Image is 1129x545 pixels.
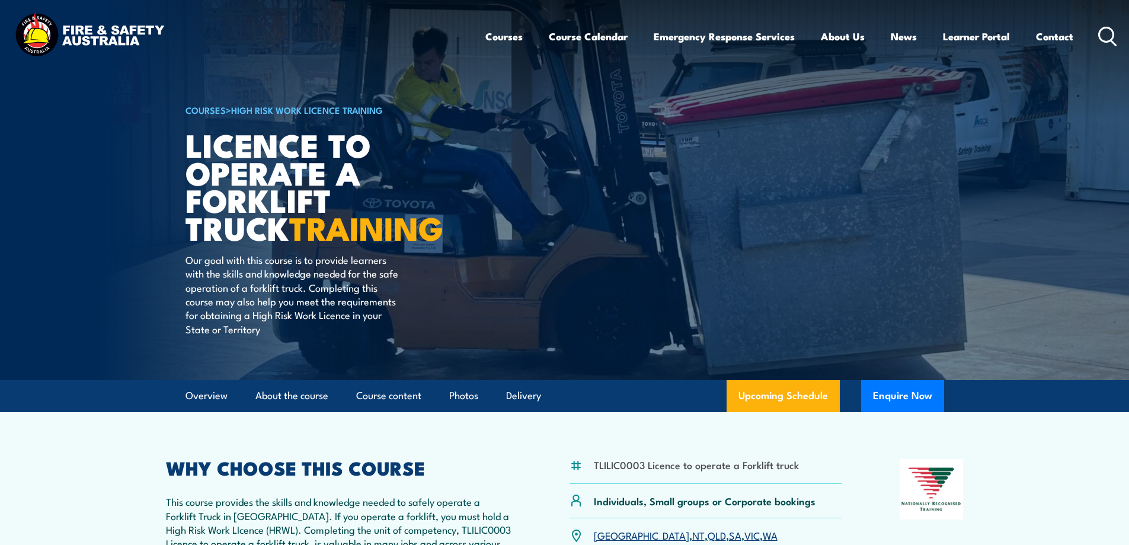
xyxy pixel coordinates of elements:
a: High Risk Work Licence Training [231,103,383,116]
a: About Us [821,21,865,52]
p: Our goal with this course is to provide learners with the skills and knowledge needed for the saf... [185,253,402,336]
a: About the course [255,380,328,412]
a: Overview [185,380,228,412]
a: NT [692,528,705,542]
a: COURSES [185,103,226,116]
a: VIC [744,528,760,542]
a: SA [729,528,741,542]
button: Enquire Now [861,380,944,412]
a: News [891,21,917,52]
a: [GEOGRAPHIC_DATA] [594,528,689,542]
a: Contact [1036,21,1073,52]
a: Course content [356,380,421,412]
p: Individuals, Small groups or Corporate bookings [594,494,815,508]
a: Delivery [506,380,541,412]
a: Upcoming Schedule [727,380,840,412]
a: Courses [485,21,523,52]
a: Learner Portal [943,21,1010,52]
a: Emergency Response Services [654,21,795,52]
p: , , , , , [594,528,778,542]
strong: TRAINING [289,202,443,251]
li: TLILIC0003 Licence to operate a Forklift truck [594,458,799,471]
h1: Licence to operate a forklift truck [185,130,478,241]
a: WA [763,528,778,542]
img: Nationally Recognised Training logo. [900,459,964,519]
a: Photos [449,380,478,412]
h2: WHY CHOOSE THIS COURSE [166,459,512,476]
a: QLD [708,528,726,542]
a: Course Calendar [549,21,628,52]
h6: > [185,103,478,117]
